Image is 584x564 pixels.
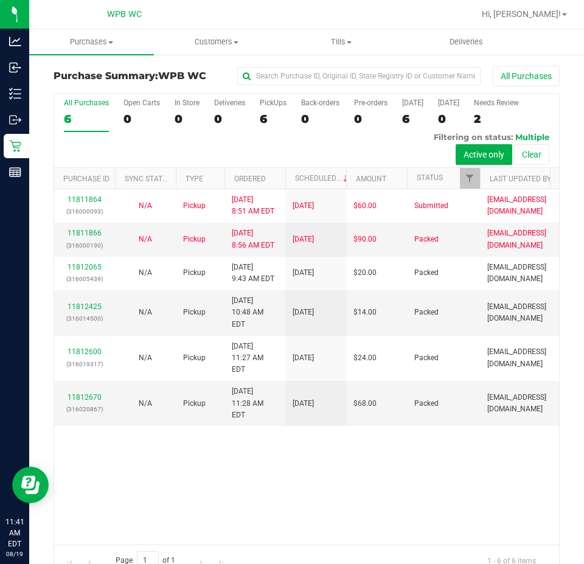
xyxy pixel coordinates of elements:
[139,399,152,408] span: Not Applicable
[139,201,152,210] span: Not Applicable
[29,29,154,55] a: Purchases
[279,29,403,55] a: Tills
[123,112,160,126] div: 0
[139,398,152,409] button: N/A
[353,307,377,318] span: $14.00
[9,166,21,178] inline-svg: Reports
[139,267,152,279] button: N/A
[356,175,386,183] a: Amount
[456,144,512,165] button: Active only
[354,99,388,107] div: Pre-orders
[175,99,200,107] div: In Store
[183,200,206,212] span: Pickup
[293,307,314,318] span: [DATE]
[183,267,206,279] span: Pickup
[68,347,102,356] a: 11812600
[414,200,448,212] span: Submitted
[237,67,481,85] input: Search Purchase ID, Original ID, State Registry ID or Customer Name...
[61,313,108,324] p: (316014500)
[232,228,274,251] span: [DATE] 8:56 AM EDT
[61,206,108,217] p: (316000093)
[353,200,377,212] span: $60.00
[29,37,154,47] span: Purchases
[214,112,245,126] div: 0
[402,112,423,126] div: 6
[68,195,102,204] a: 11811864
[474,99,519,107] div: Needs Review
[295,174,350,183] a: Scheduled
[183,234,206,245] span: Pickup
[9,88,21,100] inline-svg: Inventory
[414,234,439,245] span: Packed
[68,229,102,237] a: 11811866
[154,29,279,55] a: Customers
[433,37,499,47] span: Deliveries
[9,35,21,47] inline-svg: Analytics
[139,352,152,364] button: N/A
[232,295,278,330] span: [DATE] 10:48 AM EDT
[107,9,142,19] span: WPB WC
[438,99,459,107] div: [DATE]
[139,307,152,318] button: N/A
[139,308,152,316] span: Not Applicable
[293,352,314,364] span: [DATE]
[61,240,108,251] p: (316000190)
[61,273,108,285] p: (316005439)
[402,99,423,107] div: [DATE]
[183,352,206,364] span: Pickup
[417,173,443,182] a: Status
[260,112,287,126] div: 6
[63,175,109,183] a: Purchase ID
[474,112,519,126] div: 2
[68,393,102,402] a: 11812670
[214,99,245,107] div: Deliveries
[493,66,560,86] button: All Purchases
[293,398,314,409] span: [DATE]
[414,267,439,279] span: Packed
[293,267,314,279] span: [DATE]
[9,140,21,152] inline-svg: Retail
[158,70,206,82] span: WPB WC
[515,132,549,142] span: Multiple
[232,341,278,376] span: [DATE] 11:27 AM EDT
[64,99,109,107] div: All Purchases
[460,168,480,189] a: Filter
[514,144,549,165] button: Clear
[175,112,200,126] div: 0
[183,307,206,318] span: Pickup
[301,112,339,126] div: 0
[260,99,287,107] div: PickUps
[139,268,152,277] span: Not Applicable
[125,175,172,183] a: Sync Status
[61,403,108,415] p: (316020867)
[9,61,21,74] inline-svg: Inbound
[61,358,108,370] p: (316019317)
[123,99,160,107] div: Open Carts
[414,352,439,364] span: Packed
[232,386,278,421] span: [DATE] 11:28 AM EDT
[64,112,109,126] div: 6
[186,175,203,183] a: Type
[490,175,551,183] a: Last Updated By
[434,132,513,142] span: Filtering on status:
[293,200,314,212] span: [DATE]
[139,200,152,212] button: N/A
[232,194,274,217] span: [DATE] 8:51 AM EDT
[234,175,266,183] a: Ordered
[9,114,21,126] inline-svg: Outbound
[438,112,459,126] div: 0
[232,262,274,285] span: [DATE] 9:43 AM EDT
[68,263,102,271] a: 11812065
[54,71,222,82] h3: Purchase Summary:
[155,37,278,47] span: Customers
[482,9,561,19] span: Hi, [PERSON_NAME]!
[353,234,377,245] span: $90.00
[301,99,339,107] div: Back-orders
[139,353,152,362] span: Not Applicable
[353,267,377,279] span: $20.00
[414,398,439,409] span: Packed
[68,302,102,311] a: 11812425
[353,398,377,409] span: $68.00
[5,517,24,549] p: 11:41 AM EDT
[12,467,49,503] iframe: Resource center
